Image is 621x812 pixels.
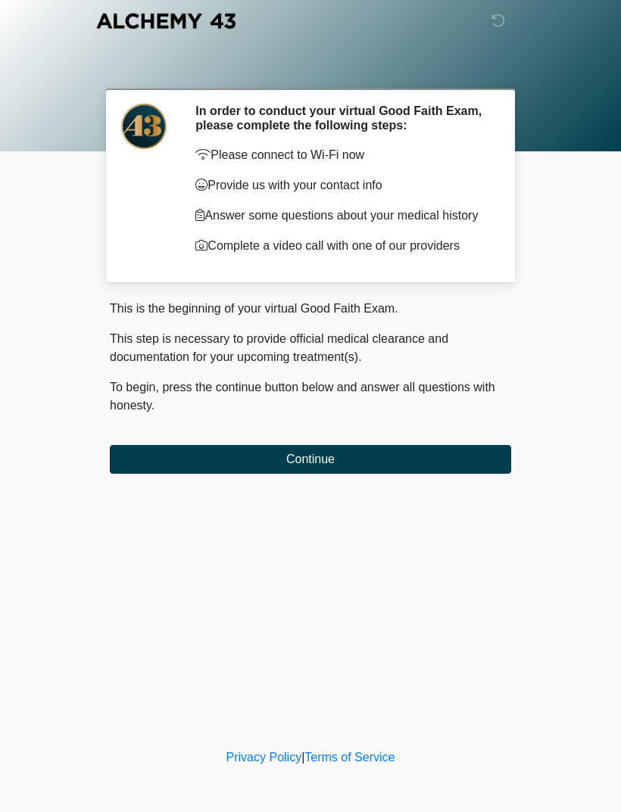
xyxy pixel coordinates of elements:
[110,378,511,415] p: To begin, press the continue button below and answer all questions with honesty.
[226,751,302,764] a: Privacy Policy
[98,54,523,82] h1: ‎ ‎ ‎ ‎
[195,104,488,132] h2: In order to conduct your virtual Good Faith Exam, please complete the following steps:
[195,176,488,194] p: Provide us with your contact info
[121,104,167,149] img: Agent Avatar
[110,300,511,318] p: This is the beginning of your virtual Good Faith Exam.
[304,751,395,764] a: Terms of Service
[195,207,488,225] p: Answer some questions about your medical history
[301,751,304,764] a: |
[110,330,511,366] p: This step is necessary to provide official medical clearance and documentation for your upcoming ...
[95,11,237,30] img: Alchemy 43 Logo
[110,445,511,474] button: Continue
[195,146,488,164] p: Please connect to Wi-Fi now
[195,237,488,255] p: Complete a video call with one of our providers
